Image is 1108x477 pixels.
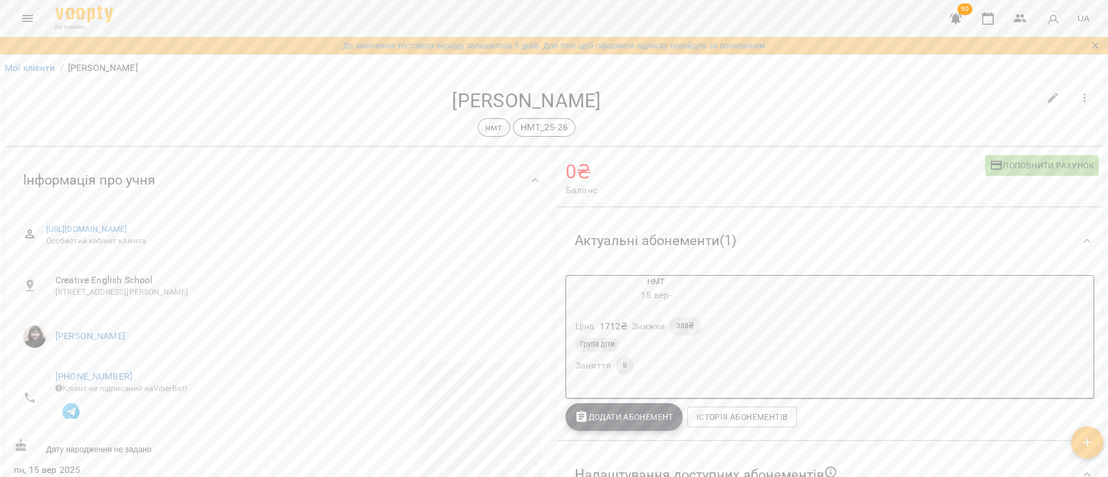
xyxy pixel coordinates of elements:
span: 15 вер - [641,290,671,301]
div: НМТ_25-26 [513,118,575,137]
nav: breadcrumb [5,61,1103,75]
p: [PERSON_NAME] [68,61,138,75]
span: Клієнт не підписаний на ViberBot! [55,384,188,393]
span: Особистий кабінет клієнта [46,235,533,247]
a: [URL][DOMAIN_NAME] [46,224,128,234]
span: For Business [55,24,113,31]
button: Menu [14,5,42,32]
h4: 0 ₴ [566,160,985,183]
span: Поповнити рахунок [990,159,1094,172]
h6: Заняття [575,358,611,374]
button: Історія абонементів [687,407,797,427]
img: Voopty Logo [55,6,113,22]
div: Актуальні абонементи(1) [556,211,1103,271]
span: Баланс [566,183,985,197]
div: Дату народження не задано [12,436,278,457]
img: avatar_s.png [1045,10,1061,27]
span: 90 [957,3,972,15]
a: Мої клієнти [5,62,55,73]
span: 8 [616,360,634,370]
span: 388₴ [669,321,701,331]
p: нмт [485,121,502,134]
span: пн, 15 вер 2025 [14,463,276,477]
span: Актуальні абонементи ( 1 ) [575,232,736,250]
h4: [PERSON_NAME] [14,89,1039,112]
li: / [60,61,63,75]
a: До закінчення тестового періоду залишилось 5 дні/в. Для того щоб оформити підписку перейдіть за п... [343,40,765,51]
a: [PERSON_NAME] [55,330,125,341]
img: Ірина Локтєва [23,325,46,348]
span: Історія абонементів [697,410,788,424]
span: Інформація про учня [23,171,155,189]
h6: Ціна [575,318,595,335]
h6: Знижки [632,318,665,335]
a: [PHONE_NUMBER] [55,371,132,382]
p: 1712 ₴ [600,320,628,333]
button: Закрити сповіщення [1087,37,1103,54]
span: Додати Абонемент [575,410,673,424]
p: [STREET_ADDRESS][PERSON_NAME] [55,287,533,298]
button: Клієнт підписаний на VooptyBot [55,395,87,426]
button: Додати Абонемент [566,403,683,431]
div: Інформація про учня [5,151,552,210]
span: UA [1077,12,1090,24]
span: Creative English School [55,273,533,287]
button: НМТ15 вер- Ціна1712₴Знижки388₴Група дітиЗаняття8 [566,276,746,389]
button: UA [1073,7,1094,29]
p: НМТ_25-26 [521,121,568,134]
div: нмт [478,118,510,137]
span: Група діти [575,339,619,350]
div: НМТ [566,276,746,303]
img: Telegram [62,403,80,420]
button: Поповнити рахунок [985,155,1099,176]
